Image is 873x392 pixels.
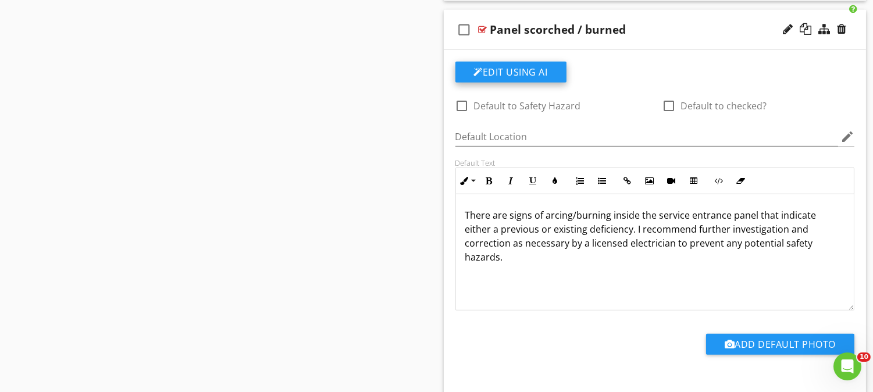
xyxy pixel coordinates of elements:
[661,170,683,192] button: Insert Video
[708,170,730,192] button: Code View
[455,158,855,168] div: Default Text
[857,352,871,362] span: 10
[522,170,544,192] button: Underline (Ctrl+U)
[544,170,566,192] button: Colors
[833,352,861,380] iframe: Intercom live chat
[706,334,854,355] button: Add Default Photo
[639,170,661,192] button: Insert Image (Ctrl+P)
[456,170,478,192] button: Inline Style
[680,100,767,112] label: Default to checked?
[490,23,626,37] div: Panel scorched / burned
[683,170,705,192] button: Insert Table
[474,100,581,112] label: Default to Safety Hazard
[569,170,591,192] button: Ordered List
[730,170,752,192] button: Clear Formatting
[455,62,566,83] button: Edit Using AI
[455,127,839,147] input: Default Location
[478,170,500,192] button: Bold (Ctrl+B)
[840,130,854,144] i: edit
[617,170,639,192] button: Insert Link (Ctrl+K)
[465,208,845,264] p: There are signs of arcing/burning inside the service entrance panel that indicate either a previo...
[455,16,474,44] i: check_box_outline_blank
[500,170,522,192] button: Italic (Ctrl+I)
